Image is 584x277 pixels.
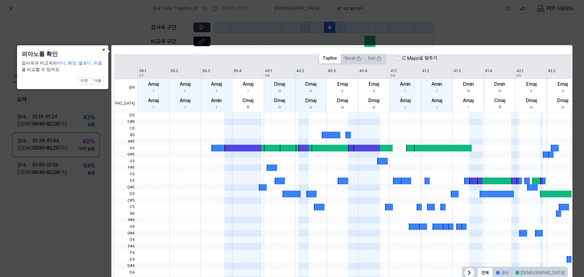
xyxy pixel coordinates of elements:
div: iv [278,104,281,110]
span: E4 [115,256,138,263]
div: iv [309,104,312,110]
div: Dmaj [274,81,285,88]
span: A5 [115,145,138,151]
button: Inst [365,54,385,63]
div: Amaj [211,81,222,88]
div: i [248,88,249,94]
span: D4 [115,269,138,276]
div: III [499,104,501,110]
div: iv [467,88,470,94]
div: i [436,88,437,94]
div: Amaj [180,81,190,88]
button: Vocal [341,54,365,63]
span: D#4 [115,263,138,269]
span: C5 [115,204,138,210]
span: B5 [115,132,138,138]
div: i [185,88,186,94]
div: Dmaj [274,97,285,104]
div: Dmaj [305,81,316,88]
div: 40.1 [265,68,272,74]
span: G4 [115,237,138,243]
div: Dmin [463,81,474,88]
div: 40.3 [328,68,336,74]
div: Amaj [432,97,442,104]
div: 39.2 [170,68,178,74]
span: C#5 [115,197,138,204]
span: A#4 [115,217,138,223]
div: Dmaj [526,97,537,104]
div: v [341,88,343,94]
div: 40.4 [359,68,367,74]
div: 60 [516,73,521,78]
span: A#5 [115,138,138,145]
div: Dmaj [305,97,316,104]
button: Topline [319,54,341,63]
div: i [436,104,437,110]
div: 39.1 [139,68,146,74]
div: 41.4 [485,68,492,74]
div: 59 [391,73,395,78]
span: C#6 [115,119,138,125]
div: 검사곡과 비교곡의 을 비교할 수 있어요. [22,60,104,73]
div: Cmaj [242,97,253,104]
span: A4 [115,223,138,230]
div: 42.2 [548,68,555,74]
div: Emaj [558,81,568,88]
span: F#4 [115,243,138,250]
div: 40.2 [296,68,304,74]
span: C6 [115,125,138,132]
div: iv [278,88,281,94]
button: Close [99,45,108,54]
div: Dmaj [368,97,379,104]
div: 41.2 [422,68,429,74]
span: B4 [115,210,138,217]
span: F5 [115,171,138,178]
div: Amaj [180,97,190,104]
div: Dmaj [557,97,568,104]
div: Amin [211,97,222,104]
div: 41.3 [454,68,461,74]
span: G#5 [115,151,138,158]
span: 검사 [115,79,138,96]
div: Amaj [243,81,253,88]
span: E5 [115,178,138,184]
div: 42.1 [516,68,523,74]
span: [DEMOGRAPHIC_DATA] [115,95,138,112]
span: D#5 [115,184,138,191]
div: i [216,88,217,94]
span: G5 [115,158,138,164]
div: Amaj [148,81,159,88]
div: v [562,88,564,94]
div: 39.3 [202,68,210,74]
div: v [530,88,532,94]
div: Cmaj [494,97,505,104]
div: iv [530,104,533,110]
span: G#4 [115,230,138,237]
div: i [185,104,186,110]
div: Amin [400,81,411,88]
div: i [153,104,154,110]
div: 39.4 [233,68,242,74]
div: iv [309,88,312,94]
div: iv [372,104,375,110]
div: iv [498,88,501,94]
div: 57 [139,73,144,78]
span: 마디, 화성, 멜로디, 리듬 [57,61,102,65]
button: 이전 [78,77,90,85]
div: iv [561,104,564,110]
div: iv [341,104,344,110]
div: i [216,104,217,110]
div: i [468,104,469,110]
div: v [373,88,375,94]
label: C Major로 맞추기 [402,55,437,62]
div: Amaj [400,97,411,104]
div: Amaj [148,97,159,104]
div: Emaj [369,81,379,88]
div: Dmaj [337,97,348,104]
span: D5 [115,191,138,197]
div: Emaj [526,81,537,88]
span: D6 [115,112,138,119]
div: i [405,88,406,94]
div: Amin [432,81,442,88]
div: Dmin [494,81,505,88]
